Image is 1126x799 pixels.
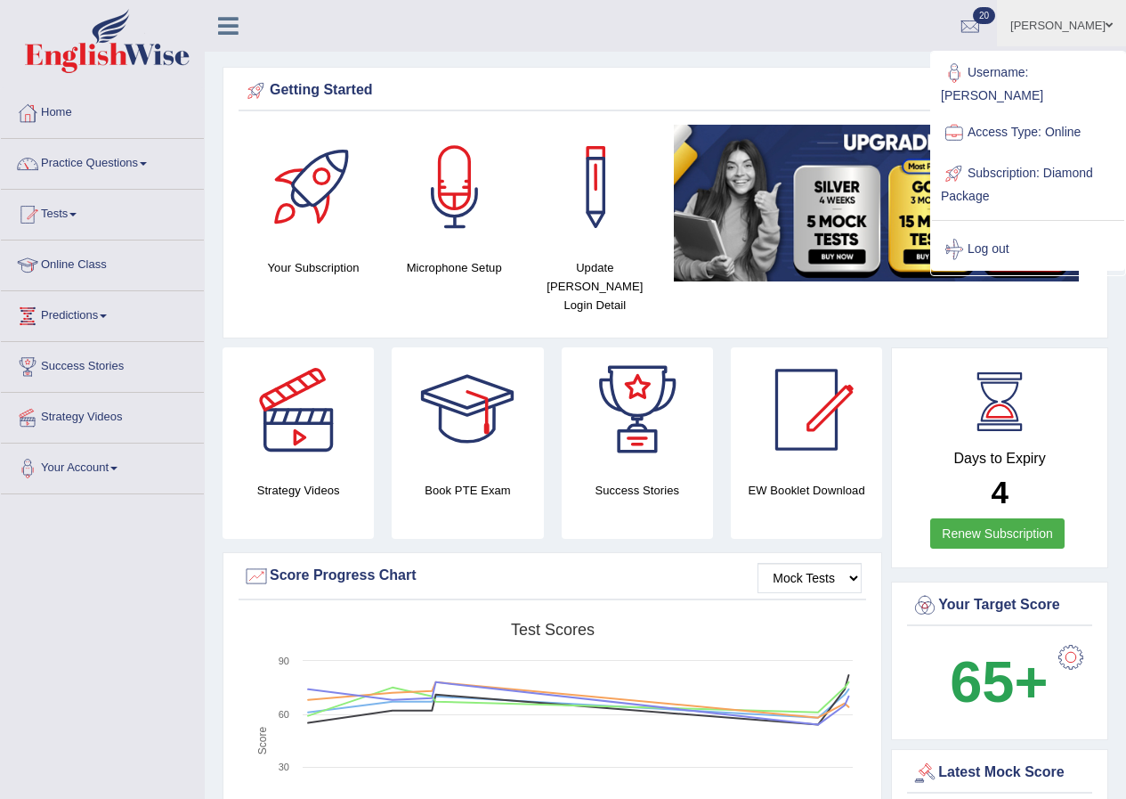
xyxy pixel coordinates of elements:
[392,481,543,500] h4: Book PTE Exam
[1,190,204,234] a: Tests
[932,53,1124,112] a: Username: [PERSON_NAME]
[243,77,1088,104] div: Getting Started
[911,451,1088,467] h4: Days to Expiry
[562,481,713,500] h4: Success Stories
[256,727,269,755] tspan: Score
[1,139,204,183] a: Practice Questions
[950,649,1048,714] b: 65+
[991,475,1008,510] b: 4
[911,760,1088,787] div: Latest Mock Score
[930,518,1065,549] a: Renew Subscription
[932,112,1124,153] a: Access Type: Online
[243,563,862,590] div: Score Progress Chart
[932,229,1124,270] a: Log out
[674,125,1079,281] img: small5.jpg
[932,153,1124,213] a: Subscription: Diamond Package
[279,656,289,666] text: 90
[393,258,515,277] h4: Microphone Setup
[252,258,375,277] h4: Your Subscription
[279,762,289,772] text: 30
[731,481,882,500] h4: EW Booklet Download
[1,393,204,437] a: Strategy Videos
[279,709,289,720] text: 60
[1,291,204,336] a: Predictions
[973,7,995,24] span: 20
[1,241,204,285] a: Online Class
[511,621,595,639] tspan: Test scores
[533,258,656,314] h4: Update [PERSON_NAME] Login Detail
[1,342,204,387] a: Success Stories
[1,88,204,133] a: Home
[1,444,204,488] a: Your Account
[223,481,374,500] h4: Strategy Videos
[911,592,1088,619] div: Your Target Score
